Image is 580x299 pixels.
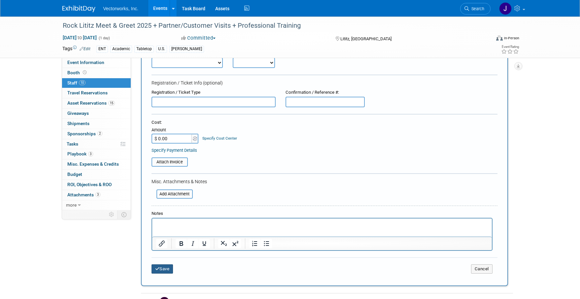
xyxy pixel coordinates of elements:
[471,264,493,274] button: Cancel
[77,35,83,40] span: to
[156,239,167,248] button: Insert/edit link
[62,109,131,118] a: Giveaways
[62,180,131,190] a: ROI, Objectives & ROO
[67,161,119,167] span: Misc. Expenses & Credits
[152,264,173,274] button: Save
[218,239,229,248] button: Subscript
[179,35,218,42] button: Committed
[67,100,115,106] span: Asset Reservations
[67,141,78,147] span: Tasks
[199,239,210,248] button: Underline
[62,35,97,41] span: [DATE] [DATE]
[117,210,131,219] td: Toggle Event Tabs
[187,239,198,248] button: Italic
[62,200,131,210] a: more
[67,172,82,177] span: Budget
[62,98,131,108] a: Asset Reservations15
[501,45,519,49] div: Event Rating
[134,46,154,52] div: Tabletop
[286,89,365,96] div: Confirmation / Reference #:
[67,182,112,187] span: ROI, Objectives & ROO
[156,46,167,52] div: U.S.
[62,45,90,53] td: Tags
[62,119,131,129] a: Shipments
[469,6,484,11] span: Search
[152,127,199,134] div: Amount
[97,131,102,136] span: 2
[249,239,260,248] button: Numbered list
[108,101,115,106] span: 15
[62,170,131,180] a: Budget
[106,210,118,219] td: Personalize Event Tab Strip
[67,131,102,136] span: Sponsorships
[62,58,131,68] a: Event Information
[62,190,131,200] a: Attachments3
[62,78,131,88] a: Staff10
[62,68,131,78] a: Booth
[60,20,481,32] div: Rock Lititz Meet & Greet 2025 + Partner/Customer Visits + Professional Training
[96,46,108,52] div: ENT
[67,60,104,65] span: Event Information
[98,36,110,40] span: (1 day)
[110,46,132,52] div: Academic
[67,70,88,75] span: Booth
[452,34,520,44] div: Event Format
[62,139,131,149] a: Tasks
[67,151,93,156] span: Playbook
[176,239,187,248] button: Bold
[95,192,100,197] span: 3
[152,89,276,96] div: Registration / Ticket Type
[202,136,237,141] a: Specify Cost Center
[499,2,512,15] img: Jennifer Hart
[67,111,89,116] span: Giveaways
[261,239,272,248] button: Bullet list
[152,148,197,153] a: Specify Payment Details
[67,121,89,126] span: Shipments
[62,149,131,159] a: Playbook3
[62,88,131,98] a: Travel Reservations
[152,211,493,217] div: Notes
[103,6,139,11] span: Vectorworks, Inc.
[80,47,90,51] a: Edit
[67,192,100,197] span: Attachments
[62,129,131,139] a: Sponsorships2
[66,202,77,208] span: more
[79,80,85,85] span: 10
[152,119,497,126] div: Cost:
[460,3,491,15] a: Search
[496,35,503,41] img: Format-Inperson.png
[62,159,131,169] a: Misc. Expenses & Credits
[62,6,95,12] img: ExhibitDay
[152,80,497,86] div: Registration / Ticket Info (optional)
[67,80,85,85] span: Staff
[504,36,519,41] div: In-Person
[169,46,204,52] div: [PERSON_NAME]
[340,36,392,41] span: Lititz, [GEOGRAPHIC_DATA]
[230,239,241,248] button: Superscript
[152,178,497,185] div: Misc. Attachments & Notes
[67,90,108,95] span: Travel Reservations
[82,70,88,75] span: Booth not reserved yet
[152,218,492,237] iframe: Rich Text Area
[88,151,93,156] span: 3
